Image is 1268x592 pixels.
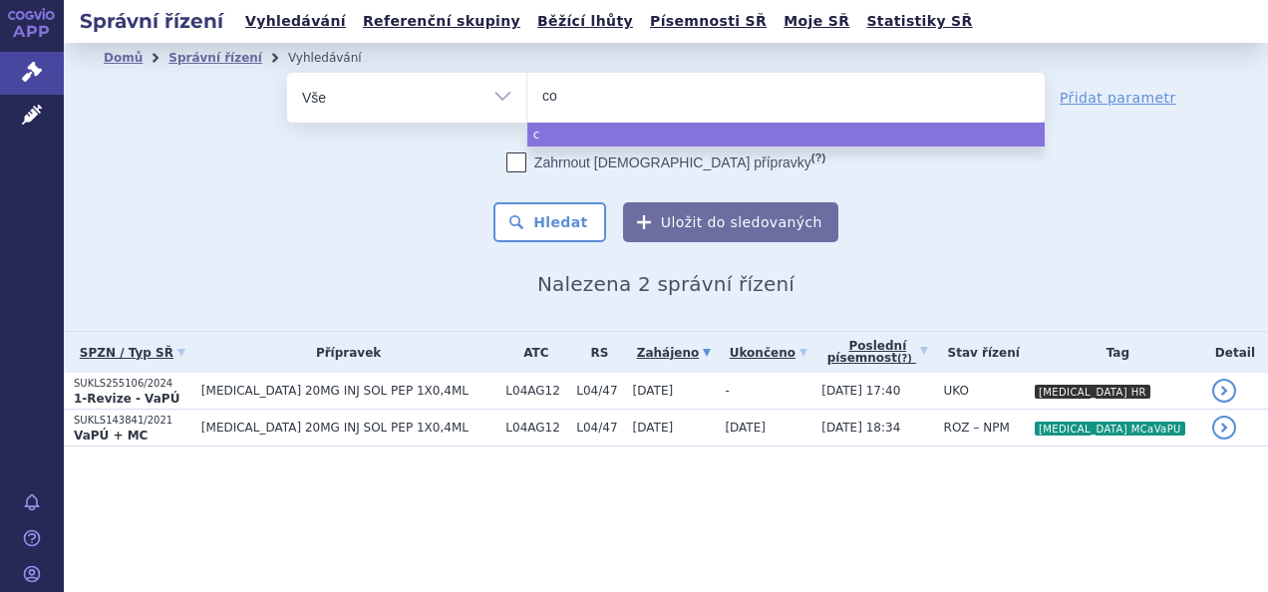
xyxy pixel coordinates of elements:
a: Statistiky SŘ [860,8,978,35]
span: Nalezena 2 správní řízení [537,272,794,296]
a: Ukončeno [725,339,811,367]
li: Vyhledávání [288,43,388,73]
span: [DATE] [633,421,674,435]
a: Moje SŘ [778,8,855,35]
abbr: (?) [897,353,912,365]
th: RS [566,332,622,373]
a: Běžící lhůty [531,8,639,35]
a: Vyhledávání [239,8,352,35]
a: Poslednípísemnost(?) [821,332,933,373]
th: ATC [495,332,566,373]
th: Přípravek [191,332,496,373]
a: Referenční skupiny [357,8,526,35]
li: c [527,123,1045,147]
span: [MEDICAL_DATA] 20MG INJ SOL PEP 1X0,4ML [201,384,496,398]
p: SUKLS143841/2021 [74,414,191,428]
i: [MEDICAL_DATA] MCaVaPU [1035,422,1185,436]
a: Domů [104,51,143,65]
span: - [725,384,729,398]
span: L04AG12 [505,384,566,398]
span: [DATE] [633,384,674,398]
th: Detail [1202,332,1268,373]
span: [DATE] 17:40 [821,384,900,398]
a: detail [1212,416,1236,440]
a: Správní řízení [168,51,262,65]
th: Stav řízení [934,332,1024,373]
button: Hledat [493,202,606,242]
a: Písemnosti SŘ [644,8,773,35]
span: L04/47 [576,421,622,435]
i: [MEDICAL_DATA] HR [1035,385,1150,399]
a: SPZN / Typ SŘ [74,339,191,367]
label: Zahrnout [DEMOGRAPHIC_DATA] přípravky [506,152,825,172]
th: Tag [1024,332,1202,373]
span: L04AG12 [505,421,566,435]
span: UKO [944,384,969,398]
a: Přidat parametr [1060,88,1176,108]
a: detail [1212,379,1236,403]
p: SUKLS255106/2024 [74,377,191,391]
span: ROZ – NPM [944,421,1010,435]
span: [MEDICAL_DATA] 20MG INJ SOL PEP 1X0,4ML [201,421,496,435]
a: Zahájeno [633,339,716,367]
button: Uložit do sledovaných [623,202,838,242]
span: L04/47 [576,384,622,398]
span: [DATE] [725,421,766,435]
span: [DATE] 18:34 [821,421,900,435]
strong: VaPÚ + MC [74,429,148,443]
abbr: (?) [811,151,825,164]
h2: Správní řízení [64,7,239,35]
strong: 1-Revize - VaPÚ [74,392,179,406]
